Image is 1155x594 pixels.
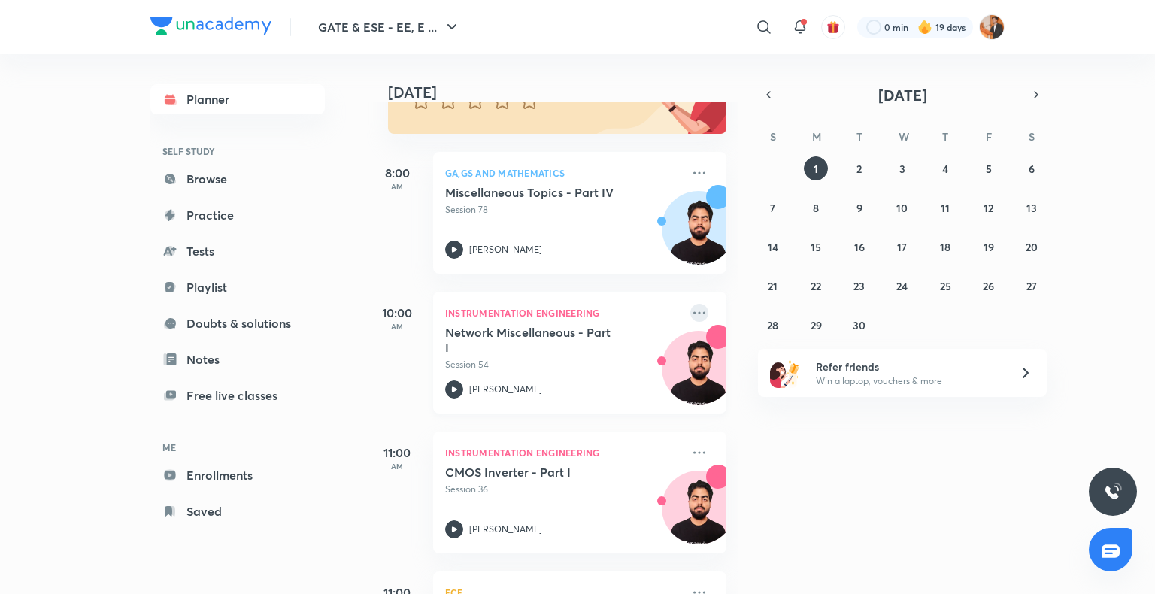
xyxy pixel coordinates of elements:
p: [PERSON_NAME] [469,383,542,396]
abbr: Thursday [942,129,948,144]
abbr: Saturday [1029,129,1035,144]
button: September 27, 2025 [1020,274,1044,298]
a: Doubts & solutions [150,308,325,338]
img: Ayush sagitra [979,14,1005,40]
a: Practice [150,200,325,230]
button: September 4, 2025 [933,156,957,180]
abbr: September 26, 2025 [983,279,994,293]
img: referral [770,358,800,388]
button: September 17, 2025 [890,235,914,259]
button: September 7, 2025 [761,195,785,220]
button: September 25, 2025 [933,274,957,298]
abbr: September 2, 2025 [856,162,862,176]
abbr: September 16, 2025 [854,240,865,254]
button: September 9, 2025 [847,195,872,220]
p: Session 36 [445,483,681,496]
p: [PERSON_NAME] [469,243,542,256]
h5: 11:00 [367,444,427,462]
img: avatar [826,20,840,34]
img: Avatar [662,199,735,271]
abbr: Tuesday [856,129,862,144]
h5: CMOS Inverter - Part I [445,465,632,480]
button: September 10, 2025 [890,195,914,220]
p: Session 78 [445,203,681,217]
button: September 16, 2025 [847,235,872,259]
h6: ME [150,435,325,460]
button: September 20, 2025 [1020,235,1044,259]
p: Session 54 [445,358,681,371]
a: Company Logo [150,17,271,38]
abbr: September 25, 2025 [940,279,951,293]
abbr: September 6, 2025 [1029,162,1035,176]
button: GATE & ESE - EE, E ... [309,12,470,42]
abbr: September 24, 2025 [896,279,908,293]
abbr: September 28, 2025 [767,318,778,332]
p: GA,GS and Mathematics [445,164,681,182]
abbr: September 8, 2025 [813,201,819,215]
h6: Refer friends [816,359,1001,374]
abbr: September 18, 2025 [940,240,950,254]
button: September 29, 2025 [804,313,828,337]
p: AM [367,462,427,471]
button: September 15, 2025 [804,235,828,259]
button: September 13, 2025 [1020,195,1044,220]
abbr: September 14, 2025 [768,240,778,254]
p: [PERSON_NAME] [469,523,542,536]
abbr: September 12, 2025 [984,201,993,215]
abbr: September 27, 2025 [1026,279,1037,293]
abbr: Friday [986,129,992,144]
abbr: September 22, 2025 [811,279,821,293]
abbr: September 23, 2025 [853,279,865,293]
abbr: September 30, 2025 [853,318,865,332]
img: Avatar [662,339,735,411]
img: ttu [1104,483,1122,501]
button: September 14, 2025 [761,235,785,259]
abbr: Sunday [770,129,776,144]
button: September 18, 2025 [933,235,957,259]
abbr: September 1, 2025 [814,162,818,176]
p: AM [367,322,427,331]
p: Win a laptop, vouchers & more [816,374,1001,388]
button: September 24, 2025 [890,274,914,298]
abbr: Wednesday [899,129,909,144]
button: September 28, 2025 [761,313,785,337]
abbr: September 4, 2025 [942,162,948,176]
a: Browse [150,164,325,194]
p: Instrumentation Engineering [445,444,681,462]
a: Enrollments [150,460,325,490]
button: September 22, 2025 [804,274,828,298]
h6: SELF STUDY [150,138,325,164]
button: avatar [821,15,845,39]
button: September 11, 2025 [933,195,957,220]
abbr: September 21, 2025 [768,279,778,293]
abbr: September 17, 2025 [897,240,907,254]
h5: Miscellaneous Topics - Part IV [445,185,632,200]
abbr: September 11, 2025 [941,201,950,215]
p: Instrumentation Engineering [445,304,681,322]
button: September 5, 2025 [977,156,1001,180]
abbr: September 7, 2025 [770,201,775,215]
a: Planner [150,84,325,114]
button: September 26, 2025 [977,274,1001,298]
a: Tests [150,236,325,266]
abbr: September 13, 2025 [1026,201,1037,215]
button: September 2, 2025 [847,156,872,180]
h5: 10:00 [367,304,427,322]
abbr: September 10, 2025 [896,201,908,215]
button: September 23, 2025 [847,274,872,298]
abbr: September 9, 2025 [856,201,862,215]
button: September 21, 2025 [761,274,785,298]
abbr: Monday [812,129,821,144]
abbr: September 19, 2025 [984,240,994,254]
p: AM [367,182,427,191]
span: [DATE] [878,85,927,105]
a: Saved [150,496,325,526]
img: streak [917,20,932,35]
abbr: September 5, 2025 [986,162,992,176]
abbr: September 29, 2025 [811,318,822,332]
button: September 12, 2025 [977,195,1001,220]
button: September 3, 2025 [890,156,914,180]
img: Avatar [662,479,735,551]
abbr: September 15, 2025 [811,240,821,254]
button: September 8, 2025 [804,195,828,220]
